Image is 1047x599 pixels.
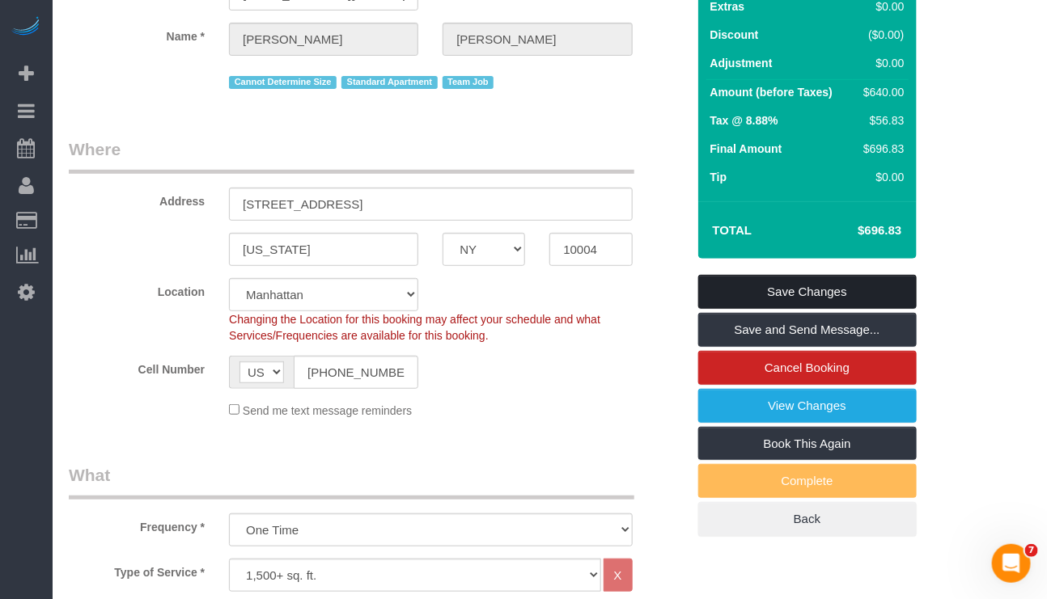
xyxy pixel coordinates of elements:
strong: Total [713,223,752,237]
label: Location [57,278,217,300]
input: Zip Code [549,233,632,266]
a: Book This Again [698,427,917,461]
label: Adjustment [710,55,773,71]
span: Team Job [443,76,494,89]
label: Tip [710,169,727,185]
span: Changing the Location for this booking may affect your schedule and what Services/Frequencies are... [229,313,600,342]
div: $696.83 [857,141,904,157]
a: Save Changes [698,275,917,309]
label: Discount [710,27,759,43]
img: Automaid Logo [10,16,42,39]
input: Cell Number [294,356,418,389]
label: Cell Number [57,356,217,378]
label: Address [57,188,217,209]
div: $0.00 [857,55,904,71]
label: Frequency * [57,513,217,535]
span: Send me text message reminders [243,404,412,417]
span: 7 [1025,544,1038,557]
span: Standard Apartment [341,76,438,89]
a: Save and Send Message... [698,313,917,347]
label: Tax @ 8.88% [710,112,778,129]
label: Name * [57,23,217,44]
legend: Where [69,137,634,174]
h4: $696.83 [809,224,901,238]
div: $0.00 [857,169,904,185]
a: Cancel Booking [698,351,917,385]
label: Amount (before Taxes) [710,84,833,100]
span: Cannot Determine Size [229,76,337,89]
div: $56.83 [857,112,904,129]
input: First Name [229,23,418,56]
input: Last Name [443,23,632,56]
label: Final Amount [710,141,782,157]
a: Back [698,502,917,536]
label: Type of Service * [57,559,217,580]
div: $640.00 [857,84,904,100]
input: City [229,233,418,266]
legend: What [69,463,634,500]
a: View Changes [698,389,917,423]
div: ($0.00) [857,27,904,43]
iframe: Intercom live chat [992,544,1031,583]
